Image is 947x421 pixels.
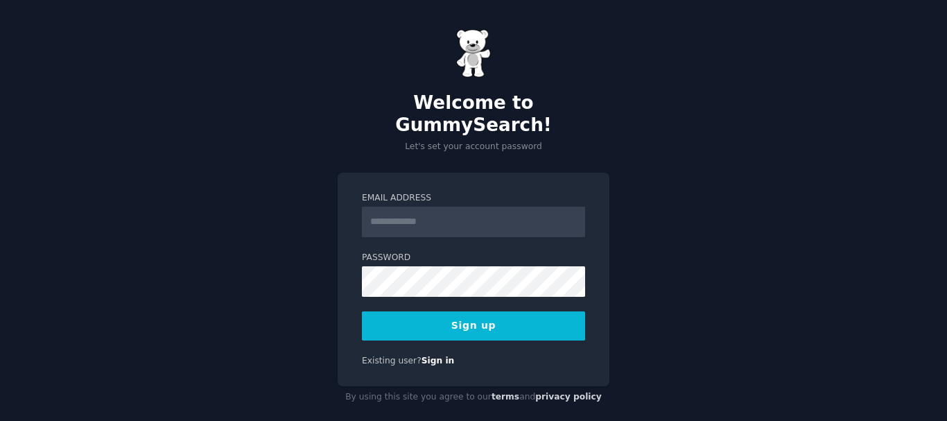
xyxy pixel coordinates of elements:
button: Sign up [362,311,585,341]
a: terms [492,392,519,402]
p: Let's set your account password [338,141,609,153]
a: Sign in [422,356,455,366]
div: By using this site you agree to our and [338,386,609,409]
h2: Welcome to GummySearch! [338,92,609,136]
label: Email Address [362,192,585,205]
img: Gummy Bear [456,29,491,78]
span: Existing user? [362,356,422,366]
a: privacy policy [535,392,602,402]
label: Password [362,252,585,264]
